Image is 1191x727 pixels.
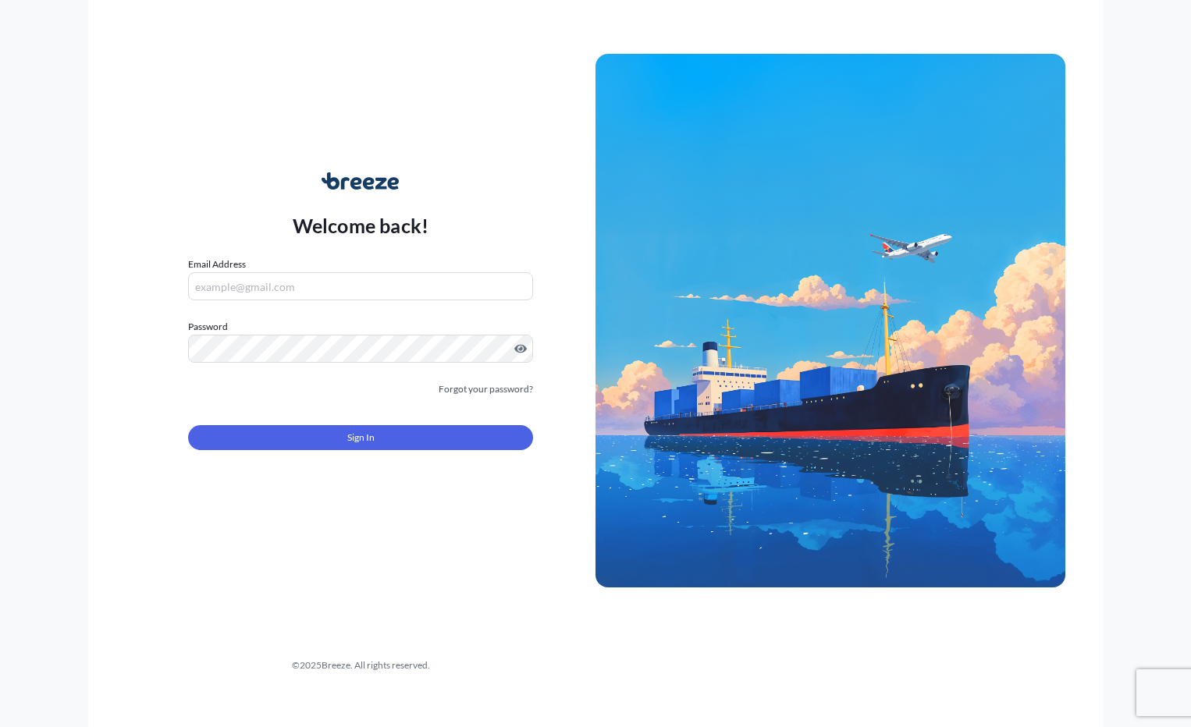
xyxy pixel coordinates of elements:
[293,213,429,238] p: Welcome back!
[126,658,595,673] div: © 2025 Breeze. All rights reserved.
[188,319,533,335] label: Password
[347,430,375,445] span: Sign In
[188,257,246,272] label: Email Address
[188,425,533,450] button: Sign In
[595,54,1065,587] img: Ship illustration
[188,272,533,300] input: example@gmail.com
[439,381,533,397] a: Forgot your password?
[514,342,527,355] button: Show password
